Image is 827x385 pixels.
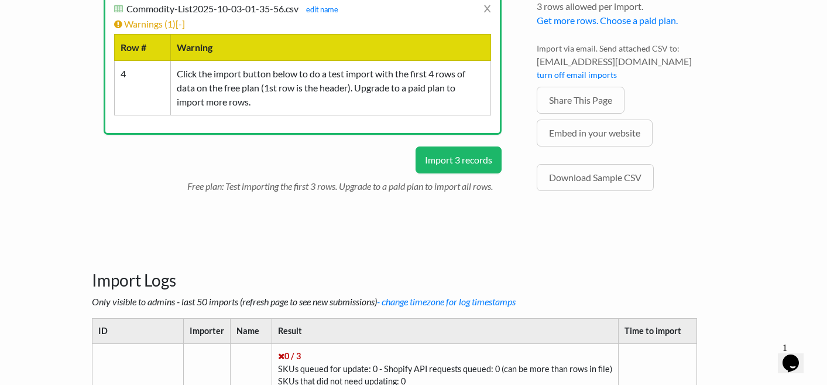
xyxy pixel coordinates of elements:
a: Share This Page [537,87,624,114]
a: turn off email imports [537,70,617,80]
li: Import via email. Send attached CSV to: [537,42,736,87]
h3: Import Logs [92,241,736,291]
a: Embed in your website [537,120,653,146]
th: Time to import [618,319,696,344]
th: Warning [170,34,490,60]
th: Row # [114,34,170,60]
button: Import 3 records [416,146,502,173]
iframe: chat widget [778,338,815,373]
span: 0 / 3 [278,351,301,361]
a: edit name [300,5,338,14]
a: Get more rows. Choose a paid plan. [537,15,678,26]
span: [EMAIL_ADDRESS][DOMAIN_NAME] [537,54,736,69]
th: ID [92,319,183,344]
th: Importer [183,319,230,344]
td: 4 [114,60,170,115]
span: 1 [167,18,173,29]
a: Warnings (1)[-] [114,18,185,29]
span: [-] [176,18,185,29]
a: Download Sample CSV [537,164,654,191]
a: - change timezone for log timestamps [377,296,516,307]
span: Commodity-List2025-10-03-01-35-56.csv [126,3,298,14]
td: Click the import button below to do a test import with the first 4 rows of data on the free plan ... [170,60,490,115]
th: Name [230,319,272,344]
th: Result [272,319,618,344]
i: Only visible to admins - last 50 imports (refresh page to see new submissions) [92,296,516,307]
p: Free plan: Test importing the first 3 rows. Upgrade to a paid plan to import all rows. [187,173,502,193]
